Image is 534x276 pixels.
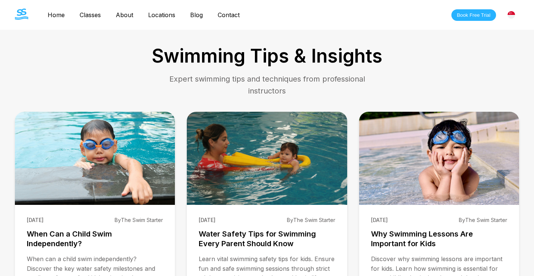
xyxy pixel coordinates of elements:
img: Water Safety Tips for Swimming Every Parent Should Know [187,112,347,205]
a: Blog [183,11,210,19]
div: [GEOGRAPHIC_DATA] [503,7,519,23]
h3: Why Swimming Lessons Are Important for Kids [371,229,507,248]
a: Contact [210,11,247,19]
span: By The Swim Starter [115,217,163,223]
a: Home [40,11,72,19]
span: [DATE] [371,217,388,223]
span: By The Swim Starter [287,217,335,223]
img: Singapore [508,11,515,19]
h3: Water Safety Tips for Swimming Every Parent Should Know [199,229,335,248]
span: [DATE] [199,217,215,223]
img: Why Swimming Lessons Are Important for Kids [359,112,519,205]
h1: Swimming Tips & Insights [15,45,519,67]
h3: When Can a Child Swim Independently? [27,229,163,248]
img: The Swim Starter Logo [15,9,28,20]
img: When Can a Child Swim Independently? [15,112,175,205]
a: About [108,11,141,19]
button: Book Free Trial [451,9,496,21]
span: [DATE] [27,217,44,223]
p: Expert swimming tips and techniques from professional instructors [156,73,379,97]
span: By The Swim Starter [459,217,507,223]
a: Classes [72,11,108,19]
a: Locations [141,11,183,19]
